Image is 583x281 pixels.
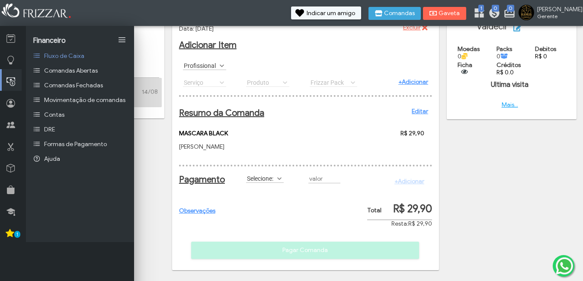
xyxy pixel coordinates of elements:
span: Comandas [384,10,415,16]
span: R$ 29,90 [400,130,424,137]
a: 0 [503,7,512,21]
span: 0 [492,5,499,12]
span: Packs [497,45,512,53]
h2: Adicionar Item [179,40,432,51]
a: R$ 0.0 [497,69,514,76]
button: Editar [508,21,546,34]
span: Comandas Abertas [44,67,98,74]
span: 0 [497,53,508,60]
a: R$ 0 [535,53,547,60]
div: Resta: [367,220,432,227]
img: whatsapp.png [554,255,575,276]
h2: Pagamento [179,174,217,185]
span: Formas de Pagamento [44,140,107,148]
span: Total [367,207,381,214]
span: Moedas [458,45,480,53]
span: Editar [524,21,540,34]
span: MASCARA BLACK [179,130,228,137]
span: R$ 29,90 [408,220,432,227]
span: Ficha [458,61,472,69]
span: 1 [14,231,20,238]
button: Indicar um amigo [291,6,361,19]
span: 0 [507,5,514,12]
a: Comandas Abertas [26,63,134,78]
h2: Resumo da Comanda [179,108,428,118]
span: Debitos [535,45,556,53]
span: Movimentação de comandas [44,96,125,104]
span: 0 [458,53,468,60]
span: DRE [44,126,55,133]
p: [PERSON_NAME] [179,143,320,150]
button: Excluir [397,21,432,34]
button: Gaveta [423,7,466,20]
a: Mais... [502,101,518,109]
a: 1 [473,7,482,21]
span: 1 [478,5,484,12]
input: valor [308,174,340,183]
span: Excluir [403,21,421,34]
span: Ajuda [44,155,60,163]
a: Fluxo de Caixa [26,48,134,63]
a: +Adicionar [398,78,428,86]
a: Ajuda [26,151,134,166]
a: Editar [412,108,428,115]
h2: Valdecir [454,21,570,34]
a: Comandas Fechadas [26,78,134,93]
span: Contas [44,111,64,118]
span: 14/08 [142,88,158,96]
span: R$ 29,90 [393,202,432,215]
p: Data: [DATE] [179,25,432,32]
a: [PERSON_NAME] Gerente [519,5,579,22]
label: Selecione: [246,174,276,182]
button: ui-button [458,69,471,75]
a: DRE [26,122,134,137]
span: Indicar um amigo [307,10,355,16]
h4: Ultima visita [454,80,565,89]
span: Gaveta [439,10,460,16]
span: Créditos [497,61,521,69]
span: Gerente [537,13,576,19]
span: Financeiro [33,36,66,45]
span: Fluxo de Caixa [44,52,84,60]
a: Formas de Pagamento [26,137,134,151]
a: Movimentação de comandas [26,93,134,107]
a: Contas [26,107,134,122]
a: Observações [179,207,215,214]
label: Profissional [183,61,218,70]
a: 0 [488,7,497,21]
span: [PERSON_NAME] [537,6,576,13]
span: Comandas Fechadas [44,82,103,89]
button: Comandas [368,7,421,20]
